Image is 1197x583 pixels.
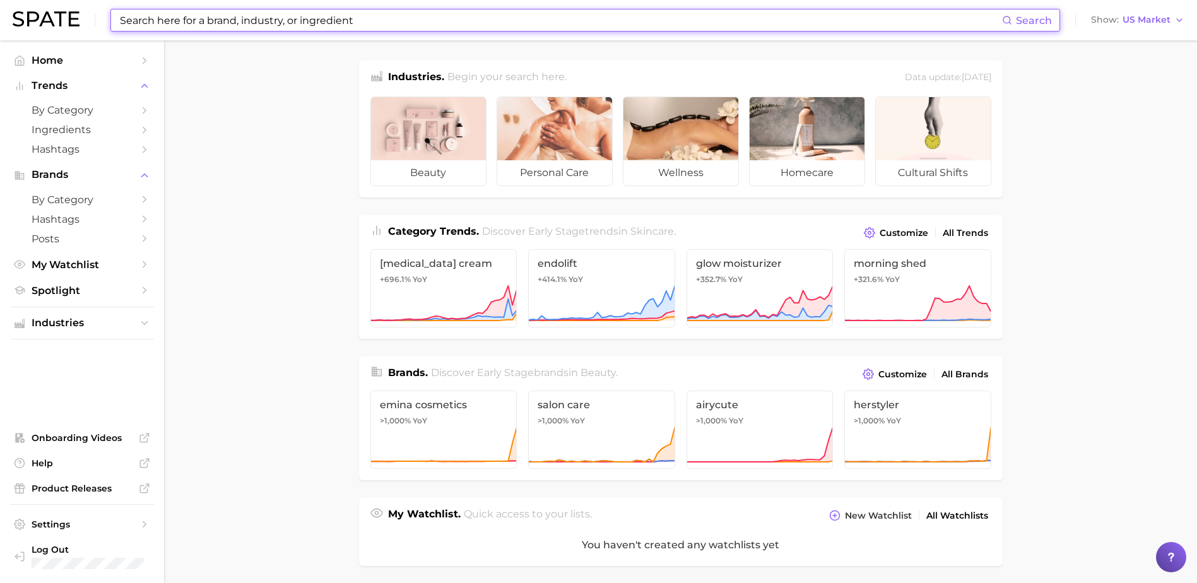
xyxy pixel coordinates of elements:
span: Spotlight [32,285,133,297]
a: Hashtags [10,139,154,159]
span: YoY [885,274,900,285]
input: Search here for a brand, industry, or ingredient [119,9,1002,31]
span: Brands . [388,367,428,379]
span: Industries [32,317,133,329]
span: Show [1091,16,1119,23]
span: Brands [32,169,133,180]
a: Posts [10,229,154,249]
a: Ingredients [10,120,154,139]
a: airycute>1,000% YoY [687,391,834,469]
a: Hashtags [10,209,154,229]
h1: My Watchlist. [388,507,461,524]
a: emina cosmetics>1,000% YoY [370,391,517,469]
span: Hashtags [32,143,133,155]
span: Customize [880,228,928,238]
button: New Watchlist [826,507,914,524]
span: All Watchlists [926,510,988,521]
span: Log Out [32,544,144,555]
a: endolift+414.1% YoY [528,249,675,327]
span: New Watchlist [845,510,912,521]
span: YoY [413,416,427,426]
button: ShowUS Market [1088,12,1188,28]
a: Spotlight [10,281,154,300]
a: personal care [497,97,613,186]
span: Trends [32,80,133,91]
span: personal care [497,160,612,185]
span: endolift [538,257,666,269]
a: Product Releases [10,479,154,498]
a: herstyler>1,000% YoY [844,391,991,469]
button: Brands [10,165,154,184]
span: Settings [32,519,133,530]
a: All Brands [938,366,991,383]
a: morning shed+321.6% YoY [844,249,991,327]
span: YoY [570,416,585,426]
span: morning shed [854,257,982,269]
span: +321.6% [854,274,883,284]
span: [MEDICAL_DATA] cream [380,257,508,269]
span: Posts [32,233,133,245]
a: Help [10,454,154,473]
span: Help [32,457,133,469]
span: Discover Early Stage trends in . [482,225,676,237]
button: Customize [861,224,931,242]
span: salon care [538,399,666,411]
span: Discover Early Stage brands in . [431,367,618,379]
span: YoY [887,416,901,426]
h1: Industries. [388,69,444,86]
span: +352.7% [696,274,726,284]
span: beauty [371,160,486,185]
a: cultural shifts [875,97,991,186]
a: My Watchlist [10,255,154,274]
span: >1,000% [538,416,569,425]
span: >1,000% [380,416,411,425]
span: homecare [750,160,864,185]
h2: Quick access to your lists. [464,507,592,524]
span: YoY [729,416,743,426]
span: Category Trends . [388,225,479,237]
span: All Brands [941,369,988,380]
span: My Watchlist [32,259,133,271]
button: Trends [10,76,154,95]
span: YoY [569,274,583,285]
span: All Trends [943,228,988,238]
span: beauty [581,367,616,379]
div: Data update: [DATE] [905,69,991,86]
a: wellness [623,97,739,186]
span: glow moisturizer [696,257,824,269]
span: wellness [623,160,738,185]
span: Ingredients [32,124,133,136]
a: homecare [749,97,865,186]
span: >1,000% [854,416,885,425]
a: Settings [10,515,154,534]
span: emina cosmetics [380,399,508,411]
span: Onboarding Videos [32,432,133,444]
a: Log out. Currently logged in with e-mail ltal@gattefossecorp.com. [10,540,154,573]
span: Customize [878,369,927,380]
span: Hashtags [32,213,133,225]
span: +414.1% [538,274,567,284]
a: All Watchlists [923,507,991,524]
a: All Trends [940,225,991,242]
span: Search [1016,15,1052,26]
a: Onboarding Videos [10,428,154,447]
span: >1,000% [696,416,727,425]
span: YoY [413,274,427,285]
img: SPATE [13,11,80,26]
button: Customize [859,365,929,383]
span: +696.1% [380,274,411,284]
a: Home [10,50,154,70]
h2: Begin your search here. [447,69,567,86]
span: herstyler [854,399,982,411]
a: by Category [10,190,154,209]
span: skincare [630,225,674,237]
span: Product Releases [32,483,133,494]
a: salon care>1,000% YoY [528,391,675,469]
span: by Category [32,104,133,116]
span: Home [32,54,133,66]
span: YoY [728,274,743,285]
a: beauty [370,97,486,186]
button: Industries [10,314,154,333]
div: You haven't created any watchlists yet [359,524,1003,566]
span: by Category [32,194,133,206]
